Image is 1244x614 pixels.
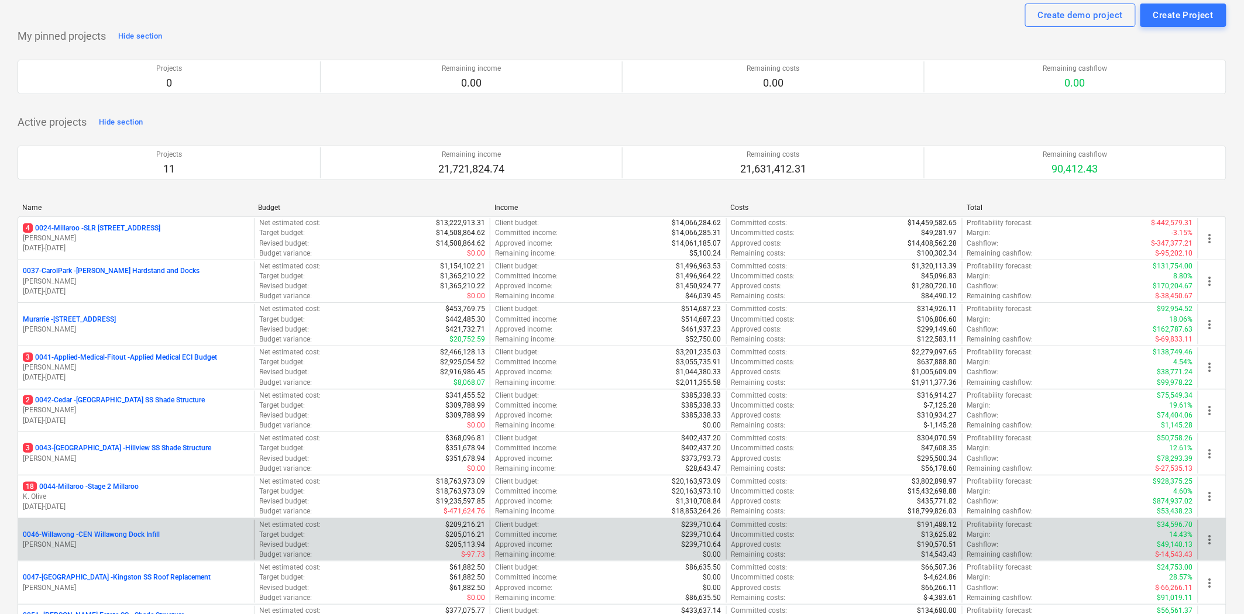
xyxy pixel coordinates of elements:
p: Client budget : [495,347,539,357]
p: $435,771.82 [917,496,957,506]
p: $368,096.81 [445,433,485,443]
div: Hide section [118,30,162,43]
p: Committed costs : [731,218,788,228]
div: 30041-Applied-Medical-Fitout -Applied Medical ECI Budget[PERSON_NAME][DATE]-[DATE] [23,353,249,382]
p: Profitability forecast : [967,347,1033,357]
p: Remaining cashflow : [967,420,1033,430]
p: [PERSON_NAME] [23,363,249,372]
p: $310,934.27 [917,411,957,420]
p: $1,154,102.21 [440,261,485,271]
p: Net estimated cost : [259,347,321,357]
p: $1,496,963.53 [676,261,721,271]
p: Approved costs : [731,411,782,420]
p: $1,310,708.84 [676,496,721,506]
p: Remaining costs : [731,378,786,388]
p: Revised budget : [259,239,309,249]
p: 8.80% [1174,271,1193,281]
p: Approved costs : [731,239,782,249]
p: $106,806.60 [917,315,957,325]
p: $-7,125.28 [924,401,957,411]
p: Budget variance : [259,291,312,301]
p: Remaining costs : [731,291,786,301]
span: 3 [23,443,33,453]
p: Approved income : [495,281,552,291]
p: $373,793.73 [682,454,721,464]
p: Approved costs : [731,325,782,334]
span: more_vert [1203,403,1217,418]
p: Uncommitted costs : [731,443,795,453]
p: [DATE] - [DATE] [23,243,249,253]
p: $18,799,826.03 [908,506,957,516]
p: Profitability forecast : [967,391,1033,401]
p: Committed income : [495,443,558,453]
p: Approved costs : [731,281,782,291]
p: Remaining cashflow : [967,291,1033,301]
p: 0044-Millaroo - Stage 2 Millaroo [23,482,139,492]
p: $1,365,210.22 [440,281,485,291]
p: $351,678.94 [445,443,485,453]
p: Committed costs : [731,391,788,401]
p: $402,437.20 [682,443,721,453]
p: [PERSON_NAME] [23,233,249,243]
p: $351,678.94 [445,454,485,464]
p: $421,732.71 [445,325,485,334]
p: $2,011,355.58 [676,378,721,388]
p: $122,583.11 [917,334,957,344]
p: Approved income : [495,239,552,249]
p: Cashflow : [967,325,999,334]
p: $341,455.52 [445,391,485,401]
p: $461,937.23 [682,325,721,334]
p: Profitability forecast : [967,261,1033,271]
button: Create demo project [1025,4,1136,27]
p: Revised budget : [259,325,309,334]
p: $0.00 [467,291,485,301]
p: $15,432,698.88 [908,487,957,496]
p: $514,687.23 [682,315,721,325]
p: $20,163,973.09 [672,477,721,487]
p: 0024-Millaroo - SLR [STREET_ADDRESS] [23,223,160,233]
p: Net estimated cost : [259,477,321,487]
p: Remaining costs : [731,464,786,474]
div: Costs [731,203,958,212]
p: Uncommitted costs : [731,271,795,281]
p: Remaining costs : [731,334,786,344]
p: 21,721,824.74 [438,162,504,176]
p: $75,549.34 [1157,391,1193,401]
p: Committed costs : [731,433,788,443]
p: Active projects [18,115,87,129]
p: $84,490.12 [922,291,957,301]
p: 90,412.43 [1043,162,1108,176]
p: $47,608.35 [922,443,957,453]
p: $92,954.52 [1157,304,1193,314]
p: 4.60% [1174,487,1193,496]
span: more_vert [1203,533,1217,547]
p: 4.54% [1174,357,1193,367]
p: Committed income : [495,228,558,238]
p: $514,687.23 [682,304,721,314]
p: Projects [156,150,182,160]
button: Create Project [1140,4,1226,27]
p: $0.00 [467,249,485,258]
p: Remaining income : [495,464,556,474]
p: Target budget : [259,357,305,367]
p: $385,338.33 [682,411,721,420]
p: $309,788.99 [445,411,485,420]
p: Uncommitted costs : [731,401,795,411]
p: $385,338.33 [682,401,721,411]
p: [PERSON_NAME] [23,325,249,334]
p: Profitability forecast : [967,218,1033,228]
p: Uncommitted costs : [731,357,795,367]
p: $3,055,735.91 [676,357,721,367]
div: 20042-Cedar -[GEOGRAPHIC_DATA] SS Shade Structure[PERSON_NAME][DATE]-[DATE] [23,395,249,425]
p: $-442,579.31 [1152,218,1193,228]
p: 0037-CarolPark - [PERSON_NAME] Hardstand and Docks [23,266,200,276]
p: $2,466,128.13 [440,347,485,357]
p: $2,916,986.45 [440,367,485,377]
p: Revised budget : [259,411,309,420]
p: $442,485.30 [445,315,485,325]
p: $46,039.45 [686,291,721,301]
p: [PERSON_NAME] [23,540,249,550]
p: 11 [156,162,182,176]
p: Remaining cashflow [1043,150,1108,160]
p: [DATE] - [DATE] [23,502,249,512]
